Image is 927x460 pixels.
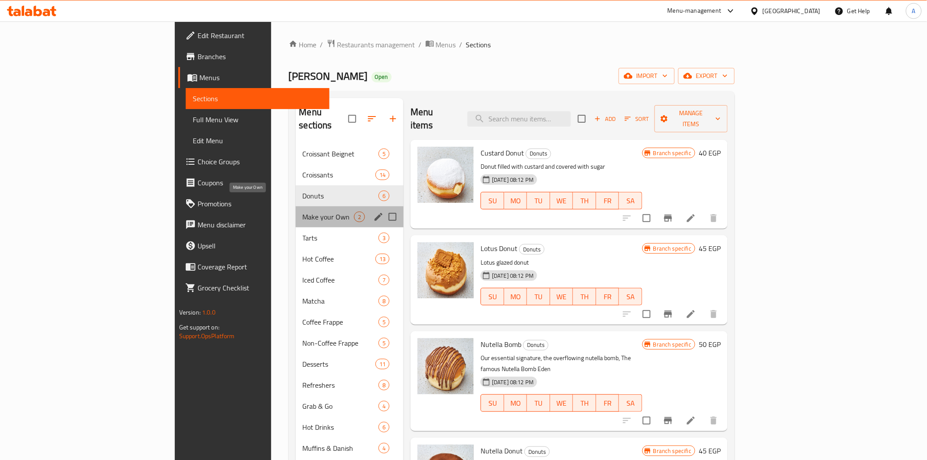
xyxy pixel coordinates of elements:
li: / [460,39,463,50]
div: items [379,296,389,306]
div: Donuts6 [296,185,404,206]
button: MO [504,288,527,305]
button: WE [550,288,573,305]
div: items [379,380,389,390]
div: items [375,359,389,369]
span: import [626,71,668,81]
div: items [379,338,389,348]
span: Donuts [526,149,551,159]
span: SU [485,290,500,303]
span: 3 [379,234,389,242]
div: items [379,149,389,159]
div: Donuts [523,340,548,350]
span: Croissants [303,170,375,180]
div: Non-Coffee Frappe5 [296,333,404,354]
a: Choice Groups [178,151,329,172]
div: items [379,443,389,453]
span: 4 [379,444,389,453]
span: Version: [179,307,201,318]
h6: 50 EGP [699,338,721,350]
span: 5 [379,150,389,158]
a: Upsell [178,235,329,256]
span: WE [554,195,570,207]
div: items [379,317,389,327]
span: Donuts [520,244,544,255]
button: Sort [623,112,651,126]
div: Hot Drinks6 [296,417,404,438]
button: Branch-specific-item [658,208,679,229]
span: 6 [379,423,389,432]
span: A [912,6,916,16]
span: SA [623,195,639,207]
button: FR [596,288,619,305]
span: FR [600,195,616,207]
a: Menu disclaimer [178,214,329,235]
span: Menus [199,72,322,83]
a: Coverage Report [178,256,329,277]
span: Refreshers [303,380,379,390]
div: items [379,191,389,201]
button: Manage items [655,105,728,132]
span: 7 [379,276,389,284]
span: [DATE] 08:12 PM [488,378,537,386]
span: 8 [379,297,389,305]
div: Make your Own2edit [296,206,404,227]
a: Edit menu item [686,213,696,223]
span: Lotus Donut [481,242,517,255]
a: Grocery Checklist [178,277,329,298]
p: Lotus glazed donut [481,257,642,268]
button: TH [573,288,596,305]
h6: 40 EGP [699,147,721,159]
div: Croissants14 [296,164,404,185]
span: Select all sections [343,110,361,128]
button: FR [596,192,619,209]
button: TU [527,288,550,305]
span: Upsell [198,241,322,251]
span: 6 [379,192,389,200]
div: Open [372,72,392,82]
div: Desserts [303,359,375,369]
span: Coverage Report [198,262,322,272]
span: TU [531,397,547,410]
button: WE [550,394,573,412]
span: Hot Drinks [303,422,379,432]
span: Croissant Beignet [303,149,379,159]
h2: Menu items [410,106,457,132]
span: 8 [379,381,389,389]
div: items [379,233,389,243]
span: Grab & Go [303,401,379,411]
div: Iced Coffee7 [296,269,404,290]
span: Sections [193,93,322,104]
div: items [354,212,365,222]
span: Choice Groups [198,156,322,167]
button: SU [481,192,504,209]
button: Add section [382,108,403,129]
a: Menus [178,67,329,88]
h6: 45 EGP [699,242,721,255]
div: Coffee Frappe5 [296,311,404,333]
div: Tarts [303,233,379,243]
span: 4 [379,402,389,410]
button: SA [619,394,642,412]
div: Croissant Beignet5 [296,143,404,164]
span: Sort items [619,112,655,126]
button: SU [481,394,504,412]
nav: breadcrumb [289,39,735,50]
a: Full Menu View [186,109,329,130]
span: 14 [376,171,389,179]
span: Muffins & Danish [303,443,379,453]
span: Coffee Frappe [303,317,379,327]
div: Non-Coffee Frappe [303,338,379,348]
span: 11 [376,360,389,368]
span: Select to update [637,305,656,323]
span: Iced Coffee [303,275,379,285]
div: Hot Coffee13 [296,248,404,269]
span: Restaurants management [337,39,415,50]
span: WE [554,397,570,410]
span: Select to update [637,411,656,430]
div: items [379,422,389,432]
